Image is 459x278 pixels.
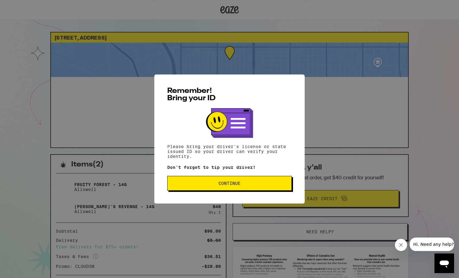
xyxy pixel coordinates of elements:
iframe: Close message [395,239,407,251]
iframe: Button to launch messaging window [434,253,454,273]
span: Remember! Bring your ID [167,87,216,102]
p: Don't forget to tip your driver! [167,165,292,170]
button: Continue [167,176,292,191]
p: Please bring your driver's license or state issued ID so your driver can verify your identity. [167,144,292,159]
span: Continue [218,181,241,185]
iframe: Message from company [410,238,454,251]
